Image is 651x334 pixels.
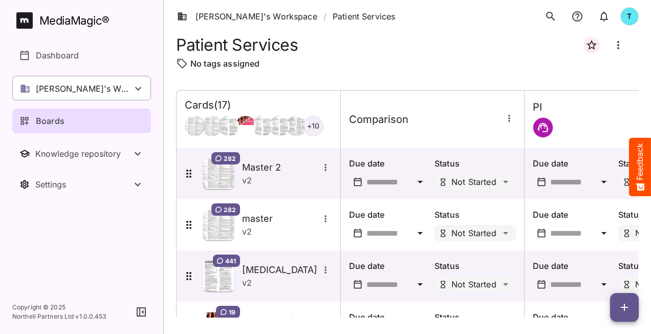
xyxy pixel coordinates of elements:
[435,311,516,323] p: Status
[349,311,430,323] p: Due date
[225,257,236,265] span: 441
[185,99,231,112] h4: Cards ( 17 )
[190,57,259,70] p: No tags assigned
[319,263,332,277] button: More options for Vonvendi
[435,208,516,221] p: Status
[203,261,234,291] img: Asset Thumbnail
[35,149,132,159] div: Knowledge repository
[36,82,132,95] p: [PERSON_NAME]'s Workspace
[435,157,516,170] p: Status
[349,113,408,126] h4: Comparison
[176,35,298,54] h1: Patient Services
[533,101,542,114] h4: PI
[12,141,151,166] nav: Knowledge repository
[39,12,110,29] div: MediaMagic ®
[620,7,639,26] div: T
[12,172,151,197] button: Toggle Settings
[242,315,319,327] h5: sales meeting
[533,311,614,323] p: Due date
[533,157,614,170] p: Due date
[533,208,614,221] p: Due date
[242,277,252,289] p: v 2
[229,308,235,316] span: 19
[12,109,151,133] a: Boards
[451,178,496,186] p: Not Started
[349,208,430,221] p: Due date
[242,161,319,174] h5: Master 2
[323,10,327,23] span: /
[36,115,64,127] p: Boards
[319,161,332,174] button: More options for Master 2
[435,260,516,272] p: Status
[629,138,651,196] button: Feedback
[12,141,151,166] button: Toggle Knowledge repository
[242,213,319,225] h5: master
[36,49,79,61] p: Dashboard
[540,6,561,27] button: search
[319,315,332,328] button: More options for sales meeting
[224,205,236,214] span: 282
[451,229,496,237] p: Not Started
[451,280,496,288] p: Not Started
[224,154,236,162] span: 282
[35,179,132,190] div: Settings
[567,6,588,27] button: notifications
[533,260,614,272] p: Due date
[16,12,151,29] a: MediaMagic®
[177,10,317,23] a: [PERSON_NAME]'s Workspace
[176,57,188,70] img: tag-outline.svg
[12,303,106,312] p: Copyright © 2025
[242,225,252,238] p: v 2
[242,174,252,186] p: v 2
[606,33,631,57] button: Board more options
[203,210,234,240] img: Asset Thumbnail
[303,116,323,136] div: + 10
[12,43,151,68] a: Dashboard
[349,157,430,170] p: Due date
[319,212,332,225] button: More options for master
[594,6,614,27] button: notifications
[203,158,234,189] img: Asset Thumbnail
[12,312,106,321] p: Northell Partners Ltd v 1.0.0.453
[242,264,319,276] h5: [MEDICAL_DATA]
[12,172,151,197] nav: Settings
[349,260,430,272] p: Due date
